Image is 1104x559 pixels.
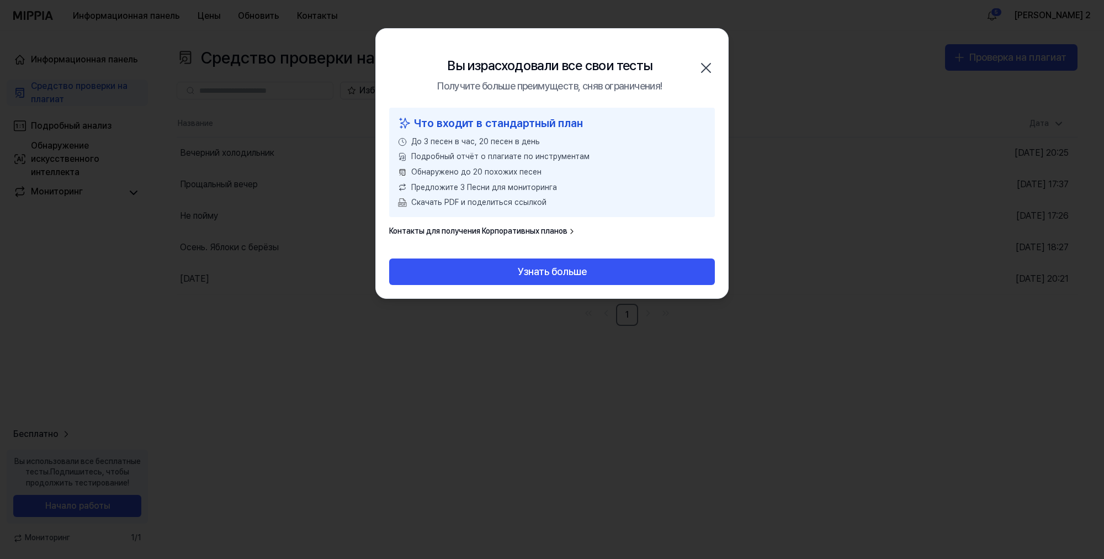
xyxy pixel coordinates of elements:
img: значок с блестками [398,114,411,132]
ya-tr-span: До 3 песен в час, 20 песен в день [411,137,540,146]
button: Узнать больше [389,259,715,285]
ya-tr-span: Контакты для получения Корпоративных планов [389,226,567,237]
ya-tr-span: Что входит в стандартный план [413,114,583,132]
ya-tr-span: Подробный отчёт о плагиате по инструментам [411,152,590,161]
a: Контакты для получения Корпоративных планов [389,226,576,237]
ya-tr-span: Обнаружено до 20 похожих песен [411,167,542,176]
ya-tr-span: Узнать больше [518,264,587,280]
ya-tr-span: Вы израсходовали все свои тесты [447,57,652,73]
ya-tr-span: Получите больше преимуществ, сняв ограничения! [437,80,662,92]
ya-tr-span: Предложите 3 Песни для мониторинга [411,183,557,192]
img: Загрузка в формате PDF [398,198,407,207]
ya-tr-span: Скачать PDF и поделиться ссылкой [411,198,546,207]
